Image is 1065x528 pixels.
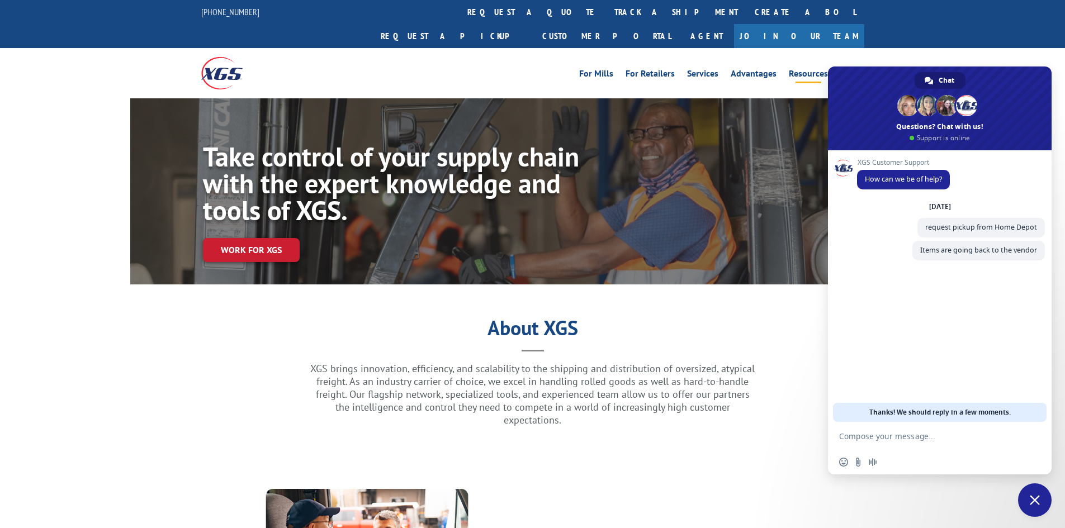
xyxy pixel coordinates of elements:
a: Request a pickup [372,24,534,48]
span: Chat [939,72,954,89]
h1: About XGS [130,320,935,341]
span: Send a file [854,458,863,467]
span: Items are going back to the vendor [920,245,1037,255]
span: Thanks! We should reply in a few moments. [869,403,1011,422]
p: XGS brings innovation, efficiency, and scalability to the shipping and distribution of oversized,... [309,362,756,426]
textarea: Compose your message... [839,431,1016,441]
a: Agent [679,24,734,48]
div: [DATE] [929,203,951,210]
span: Audio message [868,458,877,467]
span: request pickup from Home Depot [925,222,1037,232]
span: Insert an emoji [839,458,848,467]
h1: Take control of your supply chain with the expert knowledge and tools of XGS. [203,143,582,229]
span: How can we be of help? [865,174,942,184]
a: For Mills [579,69,613,82]
a: Services [687,69,718,82]
a: Join Our Team [734,24,864,48]
div: Close chat [1018,483,1052,517]
a: Resources [789,69,828,82]
span: XGS Customer Support [857,159,950,167]
a: [PHONE_NUMBER] [201,6,259,17]
a: Customer Portal [534,24,679,48]
a: Advantages [731,69,777,82]
a: For Retailers [626,69,675,82]
div: Chat [915,72,965,89]
a: Work for XGS [203,238,300,262]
